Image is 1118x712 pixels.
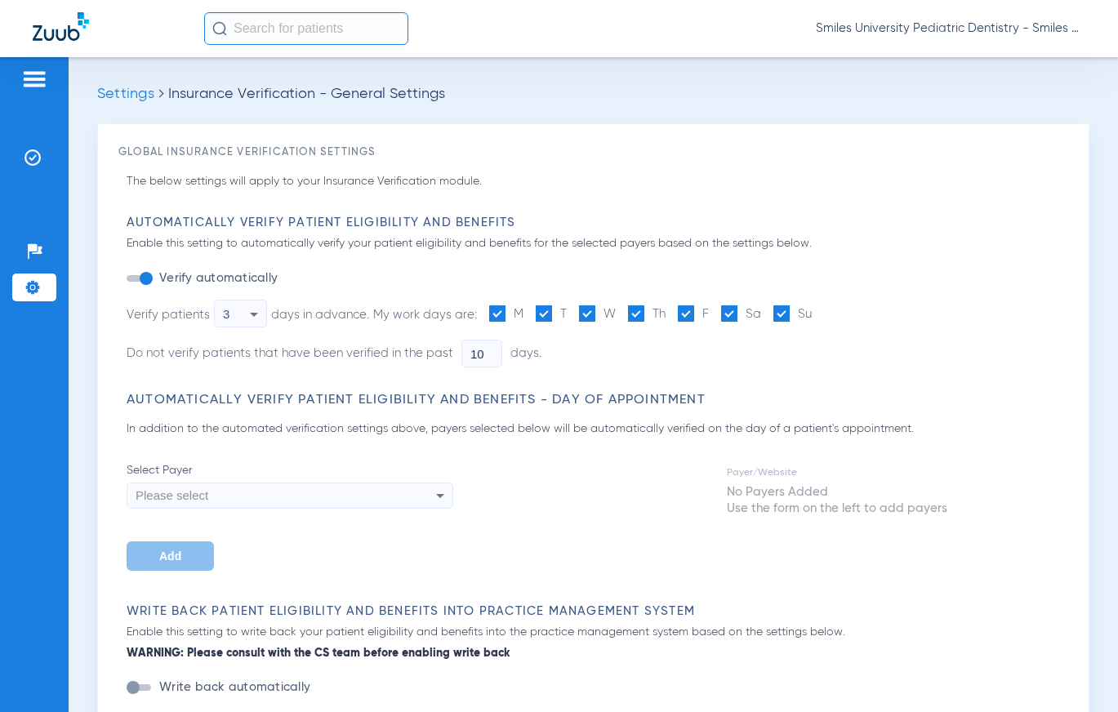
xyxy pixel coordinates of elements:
label: F [678,305,709,323]
p: Enable this setting to automatically verify your patient eligibility and benefits for the selecte... [127,235,1068,252]
p: Enable this setting to write back your patient eligibility and benefits into the practice managem... [127,624,1068,662]
label: M [489,305,523,323]
b: WARNING: Please consult with the CS team before enabling write back [127,645,1068,662]
img: hamburger-icon [21,69,47,89]
label: Th [628,305,666,323]
h3: Automatically Verify Patient Eligibility and Benefits [127,215,1068,231]
h3: Automatically Verify Patient Eligibility and Benefits - Day of Appointment [127,392,1068,408]
td: No Payers Added Use the form on the left to add payers [726,483,948,518]
input: Search for patients [204,12,408,45]
span: Select Payer [127,462,453,478]
p: The below settings will apply to your Insurance Verification module. [127,173,1068,190]
span: Add [159,550,181,563]
h3: Global Insurance Verification Settings [118,145,1068,161]
span: 3 [223,307,229,321]
button: Add [127,541,214,571]
h3: Write Back Patient Eligibility and Benefits Into Practice Management System [127,603,1068,620]
label: Su [773,305,812,323]
label: Sa [721,305,761,323]
span: My work days are: [373,309,477,321]
label: T [536,305,567,323]
label: W [579,305,616,323]
td: Payer/Website [726,464,948,482]
div: Verify patients days in advance. [127,300,369,327]
span: Settings [97,87,154,101]
li: Do not verify patients that have been verified in the past days. [127,340,808,367]
label: Verify automatically [156,270,278,287]
span: Please select [136,488,208,502]
label: Write back automatically [156,679,310,696]
span: Insurance Verification - General Settings [168,87,445,101]
span: Smiles University Pediatric Dentistry - Smiles University Pediatric Dentistry [816,20,1085,37]
img: Zuub Logo [33,12,89,41]
img: Search Icon [212,21,227,36]
p: In addition to the automated verification settings above, payers selected below will be automatic... [127,421,1068,438]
